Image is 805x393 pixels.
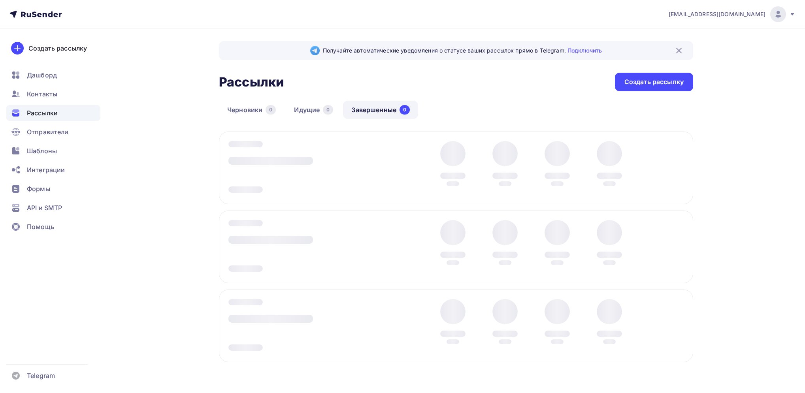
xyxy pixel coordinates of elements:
[669,10,765,18] span: [EMAIL_ADDRESS][DOMAIN_NAME]
[266,105,276,115] div: 0
[6,105,100,121] a: Рассылки
[323,47,602,55] span: Получайте автоматические уведомления о статусе ваших рассылок прямо в Telegram.
[343,101,418,119] a: Завершенные0
[310,46,320,55] img: Telegram
[323,105,333,115] div: 0
[400,105,410,115] div: 0
[6,143,100,159] a: Шаблоны
[27,165,65,175] span: Интеграции
[27,222,54,231] span: Помощь
[567,47,602,54] a: Подключить
[27,203,62,212] span: API и SMTP
[286,101,341,119] a: Идущие0
[27,184,50,194] span: Формы
[219,74,284,90] h2: Рассылки
[6,181,100,197] a: Формы
[28,43,87,53] div: Создать рассылку
[6,124,100,140] a: Отправители
[27,127,69,137] span: Отправители
[27,371,55,380] span: Telegram
[624,77,684,86] div: Создать рассылку
[27,70,57,80] span: Дашборд
[27,108,58,118] span: Рассылки
[27,89,57,99] span: Контакты
[669,6,796,22] a: [EMAIL_ADDRESS][DOMAIN_NAME]
[27,146,57,156] span: Шаблоны
[219,101,284,119] a: Черновики0
[6,67,100,83] a: Дашборд
[6,86,100,102] a: Контакты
